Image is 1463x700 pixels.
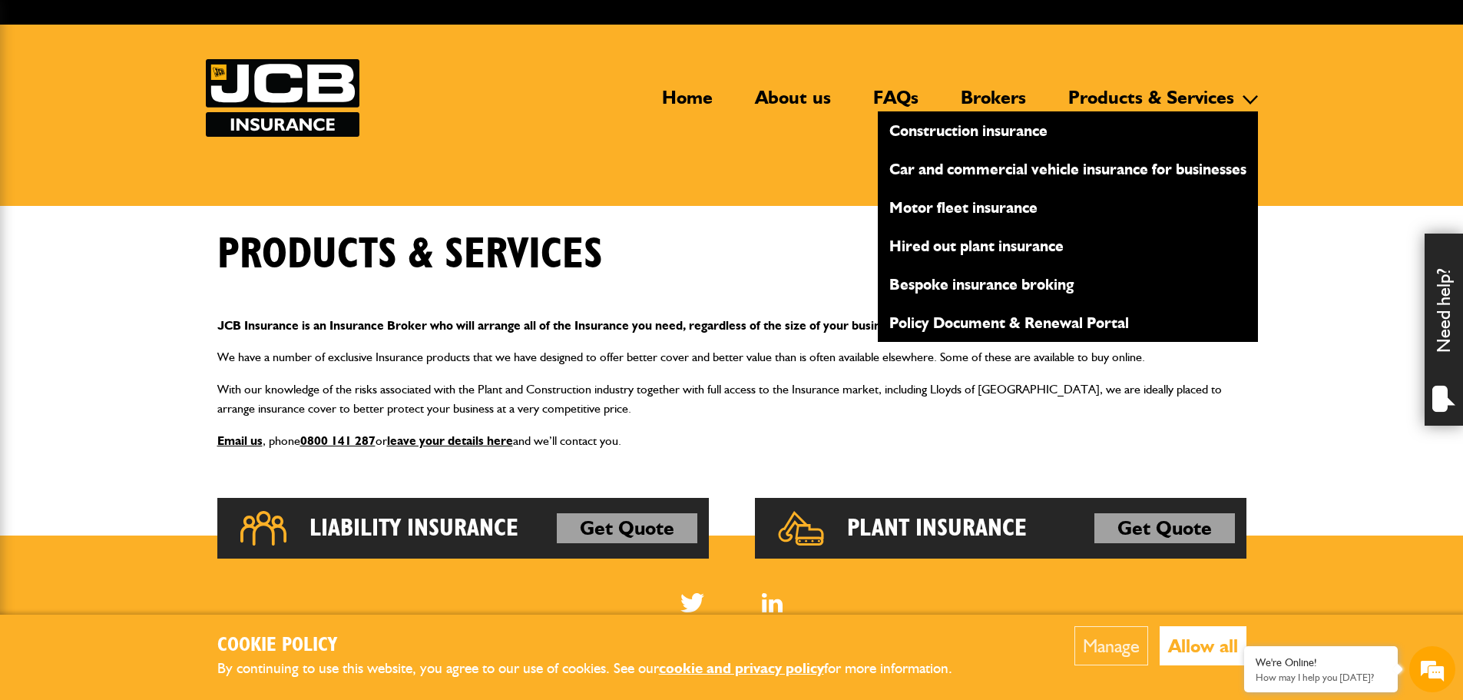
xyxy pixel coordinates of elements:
img: Linked In [762,593,783,612]
a: FAQs [862,86,930,121]
p: , phone or and we’ll contact you. [217,431,1246,451]
p: We have a number of exclusive Insurance products that we have designed to offer better cover and ... [217,347,1246,367]
p: With our knowledge of the risks associated with the Plant and Construction industry together with... [217,380,1246,419]
div: We're Online! [1256,656,1386,669]
h2: Plant Insurance [847,513,1027,544]
input: Enter your last name [20,142,280,176]
a: Motor fleet insurance [878,194,1258,221]
p: By continuing to use this website, you agree to our use of cookies. See our for more information. [217,657,978,681]
img: Twitter [680,593,704,612]
a: Get Quote [1094,513,1235,544]
a: cookie and privacy policy [659,659,824,677]
a: leave your details here [387,433,513,448]
div: Need help? [1425,234,1463,426]
a: About us [743,86,842,121]
div: Chat with us now [80,86,258,106]
img: d_20077148190_company_1631870298795_20077148190 [26,85,65,107]
p: JCB Insurance is an Insurance Broker who will arrange all of the Insurance you need, regardless o... [217,316,1246,336]
h1: Products & Services [217,229,603,280]
button: Allow all [1160,626,1246,665]
a: 0800 141 287 [300,433,376,448]
a: Home [650,86,724,121]
input: Enter your phone number [20,233,280,267]
a: Construction insurance [878,118,1258,144]
a: Brokers [949,86,1038,121]
a: Products & Services [1057,86,1246,121]
a: Hired out plant insurance [878,233,1258,259]
input: Enter your email address [20,187,280,221]
a: JCB Insurance Services [206,59,359,137]
a: Bespoke insurance broking [878,271,1258,297]
a: Get Quote [557,513,697,544]
h2: Liability Insurance [309,513,518,544]
textarea: Type your message and hit 'Enter' [20,278,280,460]
p: How may I help you today? [1256,672,1386,683]
button: Manage [1074,626,1148,665]
img: JCB Insurance Services logo [206,59,359,137]
a: Email us [217,433,263,448]
div: Minimize live chat window [252,8,289,45]
em: Start Chat [209,473,279,494]
a: LinkedIn [762,593,783,612]
a: Policy Document & Renewal Portal [878,310,1258,336]
a: Car and commercial vehicle insurance for businesses [878,156,1258,182]
h2: Cookie Policy [217,634,978,658]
